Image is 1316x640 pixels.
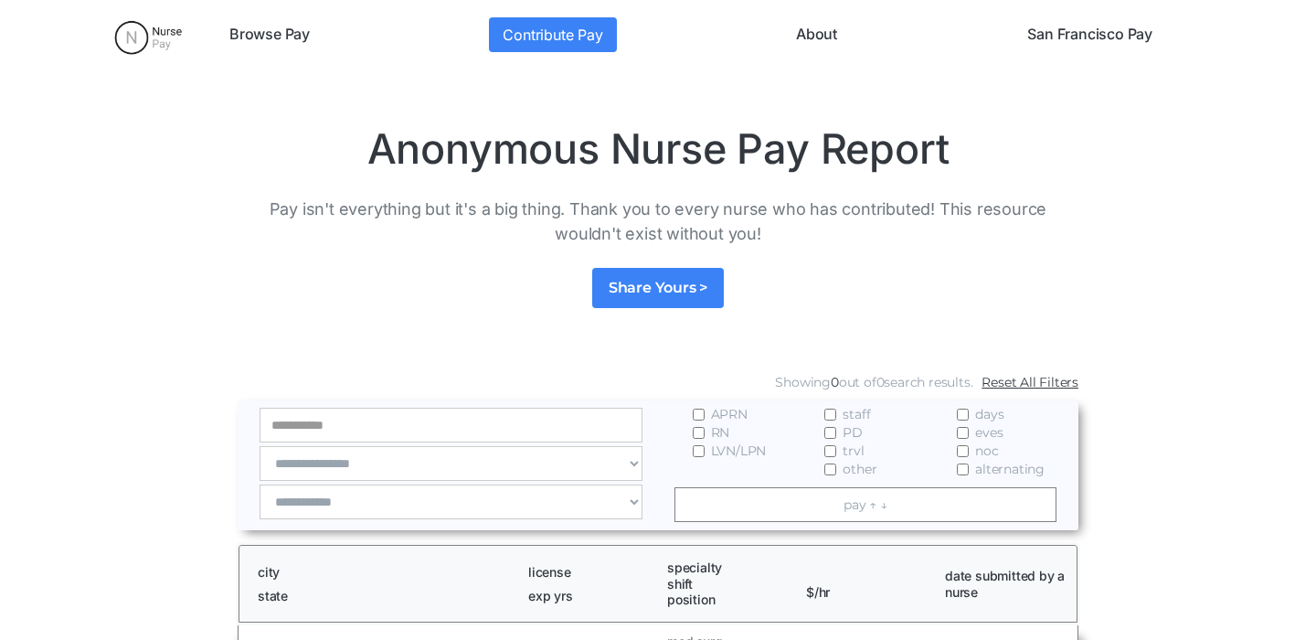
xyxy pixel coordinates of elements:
input: other [824,464,836,475]
h1: license [528,564,651,581]
span: trvl [843,442,864,460]
span: staff [843,405,870,423]
a: About [789,17,844,52]
span: 0 [876,374,885,390]
a: pay ↑ ↓ [674,487,1057,522]
input: noc [957,445,969,457]
h1: shift [667,576,790,592]
input: RN [693,427,705,439]
input: eves [957,427,969,439]
a: Share Yours > [592,268,724,308]
h1: specialty [667,560,790,576]
span: 0 [831,374,839,390]
h1: Anonymous Nurse Pay Report [238,123,1078,175]
input: alternating [957,464,969,475]
a: Browse Pay [222,17,317,52]
span: days [975,405,1003,423]
span: RN [711,423,730,442]
div: Showing out of search results. [775,373,972,391]
span: LVN/LPN [711,442,767,460]
h1: date submitted by a nurse [945,568,1067,600]
h1: city [258,564,512,581]
input: PD [824,427,836,439]
input: staff [824,409,836,421]
span: eves [975,423,1003,442]
span: alternating [975,460,1045,478]
span: APRN [711,405,748,423]
input: trvl [824,445,836,457]
input: APRN [693,409,705,421]
a: San Francisco Pay [1020,17,1160,52]
h1: $/hr [806,568,929,600]
span: noc [975,442,998,460]
input: LVN/LPN [693,445,705,457]
h1: position [667,592,790,608]
h1: exp yrs [528,588,651,604]
span: PD [843,423,863,442]
span: other [843,460,876,478]
p: Pay isn't everything but it's a big thing. Thank you to every nurse who has contributed! This res... [238,197,1078,246]
a: Reset All Filters [982,373,1078,391]
a: Contribute Pay [489,17,616,52]
input: days [957,409,969,421]
h1: state [258,588,512,604]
